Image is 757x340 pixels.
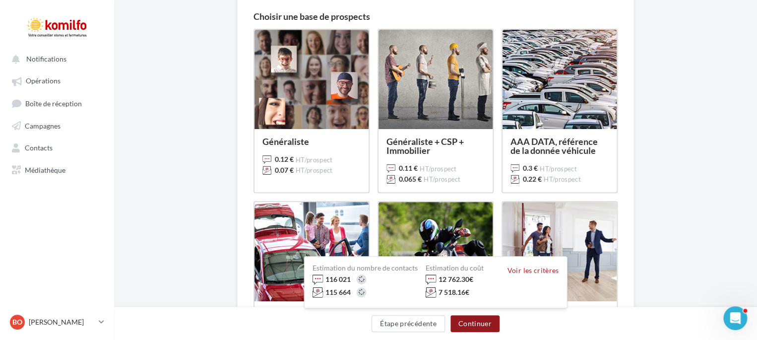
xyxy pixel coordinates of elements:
[426,265,484,272] div: Estimation du coût
[523,163,538,173] span: 0.3 €
[253,12,618,21] h3: Choisir une base de prospects
[439,288,465,296] span: 7 518.16
[8,313,106,332] a: BO [PERSON_NAME]
[386,137,485,155] div: Généraliste + CSP + Immobilier
[325,274,351,284] div: 116 021
[6,116,108,134] a: Campagnes
[26,77,61,85] span: Opérations
[325,287,351,297] div: 115 664
[439,287,469,297] div: €
[275,165,294,175] span: 0.07 €
[25,99,82,107] span: Boîte de réception
[275,154,294,164] span: 0.12 €
[450,315,500,332] button: Continuer
[6,50,104,68] button: Notifications
[313,265,418,272] div: Estimation du nombre de contacts
[6,71,108,89] a: Opérations
[399,163,418,173] span: 0.11 €
[296,156,333,164] span: HT/prospect
[296,166,333,174] span: HT/prospect
[25,165,65,174] span: Médiathèque
[510,137,609,155] div: AAA DATA, référence de la donnée véhicule
[29,317,95,327] p: [PERSON_NAME]
[399,174,422,184] span: 0.065 €
[540,165,577,173] span: HT/prospect
[723,306,747,330] iframe: Intercom live chat
[523,174,542,184] span: 0.22 €
[439,274,473,284] div: €
[26,55,66,63] span: Notifications
[262,137,361,146] div: Généraliste
[372,315,445,332] button: Étape précédente
[544,175,581,183] span: HT/prospect
[25,143,53,152] span: Contacts
[6,138,108,156] a: Contacts
[6,94,108,112] a: Boîte de réception
[424,175,461,183] span: HT/prospect
[6,160,108,178] a: Médiathèque
[507,267,559,274] button: Voir les critères
[25,121,61,130] span: Campagnes
[12,317,22,327] span: BO
[439,275,469,283] span: 12 762.30
[420,165,457,173] span: HT/prospect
